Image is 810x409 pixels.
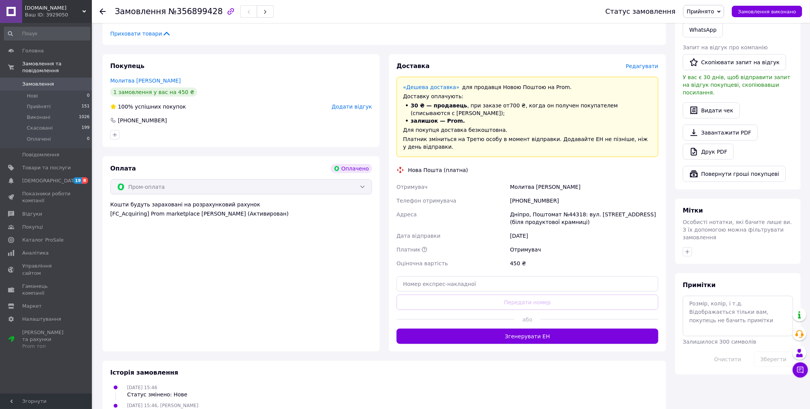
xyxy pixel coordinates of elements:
[397,184,428,190] span: Отримувач
[127,391,188,399] div: Статус змінено: Нове
[22,263,71,276] span: Управління сайтом
[27,103,51,110] span: Прийняті
[683,125,758,141] a: Завантажити PDF
[683,166,786,182] button: Повернути гроші покупцеві
[100,8,106,15] div: Повернутися назад
[110,78,181,84] a: Молитва [PERSON_NAME]
[110,165,136,172] span: Оплата
[411,102,467,109] span: 30 ₴ — продавець
[403,84,459,90] a: «Дешева доставка»
[403,102,652,117] li: , при заказе от 700 ₴ , когда он получен покупателем (списываются с [PERSON_NAME]);
[683,54,786,70] button: Скопіювати запит на відгук
[22,81,54,88] span: Замовлення
[22,283,71,297] span: Гаманець компанії
[606,8,676,15] div: Статус замовлення
[110,103,186,110] div: успішних покупок
[22,60,92,74] span: Замовлення та повідомлення
[22,250,49,256] span: Аналітика
[397,233,441,239] span: Дата відправки
[397,198,456,204] span: Телефон отримувача
[683,144,734,160] a: Друк PDF
[509,243,660,256] div: Отримувач
[397,247,421,253] span: Платник
[82,177,88,184] span: 8
[27,136,51,143] span: Оплачені
[25,5,82,11] span: Дрібничка.ua
[406,166,470,174] div: Нова Пошта (платна)
[82,125,90,131] span: 199
[514,316,541,323] span: або
[22,151,59,158] span: Повідомлення
[403,126,652,134] div: Для покупця доставка безкоштовна.
[332,104,372,110] span: Додати відгук
[411,118,465,124] span: залишок — Prom.
[22,224,43,230] span: Покупці
[127,385,157,390] span: [DATE] 15:46
[403,135,652,151] div: Платник зміниться на Третю особу в момент відправки. Додавайте ЕН не пізніше, ніж у день відправки.
[687,8,714,15] span: Прийнято
[683,74,790,96] span: У вас є 30 днів, щоб відправити запит на відгук покупцеві, скопіювавши посилання.
[403,83,652,91] div: для продавця Новою Поштою на Prom.
[683,281,716,289] span: Примітки
[118,104,133,110] span: 100%
[117,117,168,124] div: [PHONE_NUMBER]
[168,7,223,16] span: №356899428
[87,93,90,99] span: 0
[397,329,658,344] button: Згенерувати ЕН
[27,114,51,121] span: Виконані
[82,103,90,110] span: 151
[22,177,79,184] span: [DEMOGRAPHIC_DATA]
[22,237,64,243] span: Каталог ProSale
[683,102,740,118] button: Видати чек
[110,210,372,217] div: [FC_Acquiring] Prom marketplace [PERSON_NAME] (Активирован)
[22,190,71,204] span: Показники роботи компанії
[27,125,53,131] span: Скасовані
[732,6,802,17] button: Замовлення виконано
[509,229,660,243] div: [DATE]
[793,362,808,378] button: Чат з покупцем
[110,30,171,37] span: Приховати товари
[683,22,723,37] a: WhatsApp
[73,177,82,184] span: 19
[4,27,90,41] input: Пошук
[683,207,703,214] span: Мітки
[110,88,197,97] div: 1 замовлення у вас на 450 ₴
[683,339,756,345] span: Залишилося 300 символів
[127,403,198,409] span: [DATE] 15:46, [PERSON_NAME]
[626,63,658,69] span: Редагувати
[110,62,145,70] span: Покупець
[683,44,768,50] span: Запит на відгук про компанію
[22,343,71,350] div: Prom топ
[397,211,417,217] span: Адреса
[22,316,61,323] span: Налаштування
[397,260,448,266] span: Оціночна вартість
[110,369,178,376] span: Історія замовлення
[79,114,90,121] span: 1026
[331,164,372,173] div: Оплачено
[115,7,166,16] span: Замовлення
[509,180,660,194] div: Молитва [PERSON_NAME]
[22,164,71,171] span: Товари та послуги
[509,208,660,229] div: Дніпро, Поштомат №44318: вул. [STREET_ADDRESS] (біля продуктової крамниці)
[110,201,372,217] div: Кошти будуть зараховані на розрахунковий рахунок
[397,62,430,70] span: Доставка
[397,276,658,292] input: Номер експрес-накладної
[683,219,792,240] span: Особисті нотатки, які бачите лише ви. З їх допомогою можна фільтрувати замовлення
[87,136,90,143] span: 0
[22,211,42,217] span: Відгуки
[22,47,44,54] span: Головна
[22,329,71,350] span: [PERSON_NAME] та рахунки
[403,93,652,100] div: Доставку оплачують:
[509,194,660,208] div: [PHONE_NUMBER]
[22,303,42,310] span: Маркет
[738,9,796,15] span: Замовлення виконано
[27,93,38,99] span: Нові
[25,11,92,18] div: Ваш ID: 3929050
[509,256,660,270] div: 450 ₴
